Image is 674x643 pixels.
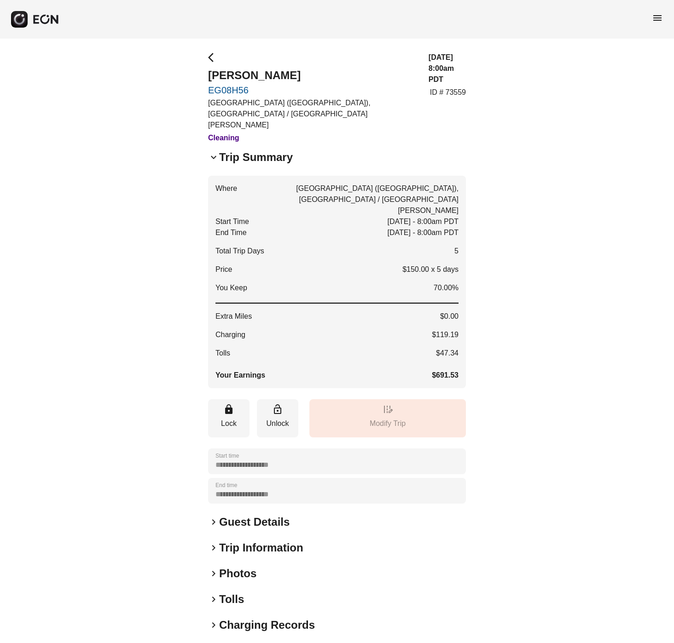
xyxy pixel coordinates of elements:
h2: Trip Summary [219,150,293,165]
p: Unlock [261,418,294,429]
span: Extra Miles [215,311,252,322]
button: Where[GEOGRAPHIC_DATA] ([GEOGRAPHIC_DATA]), [GEOGRAPHIC_DATA] / [GEOGRAPHIC_DATA][PERSON_NAME]Sta... [208,176,466,388]
span: arrow_back_ios [208,52,219,63]
p: [GEOGRAPHIC_DATA] ([GEOGRAPHIC_DATA]), [GEOGRAPHIC_DATA] / [GEOGRAPHIC_DATA][PERSON_NAME] [208,98,418,131]
h2: Charging Records [219,618,315,632]
span: End Time [215,227,247,238]
span: 5 [454,246,459,257]
span: $119.19 [432,329,459,340]
span: [DATE] - 8:00am PDT [388,227,459,238]
span: Your Earnings [215,370,265,381]
span: keyboard_arrow_right [208,620,219,631]
span: keyboard_arrow_right [208,568,219,579]
span: $0.00 [440,311,459,322]
span: [GEOGRAPHIC_DATA] ([GEOGRAPHIC_DATA]), [GEOGRAPHIC_DATA] / [GEOGRAPHIC_DATA][PERSON_NAME] [244,183,459,216]
p: Lock [213,418,245,429]
a: EG08H56 [208,85,418,96]
span: [DATE] - 8:00am PDT [388,216,459,227]
span: keyboard_arrow_down [208,152,219,163]
h3: [DATE] 8:00am PDT [429,52,466,85]
h3: Cleaning [208,132,418,144]
p: Price [215,264,232,275]
span: lock [223,404,234,415]
span: Total Trip Days [215,246,264,257]
h2: Tolls [219,592,244,607]
button: Lock [208,399,250,437]
h2: Trip Information [219,540,303,555]
span: Where [215,183,237,194]
span: keyboard_arrow_right [208,542,219,553]
span: Start Time [215,216,249,227]
span: You Keep [215,282,247,293]
h2: Photos [219,566,256,581]
p: $150.00 x 5 days [402,264,459,275]
h2: Guest Details [219,515,290,529]
span: keyboard_arrow_right [208,517,219,528]
span: Tolls [215,348,230,359]
span: $47.34 [436,348,459,359]
span: $691.53 [432,370,459,381]
span: Charging [215,329,245,340]
button: Unlock [257,399,298,437]
p: ID # 73559 [430,87,466,98]
span: keyboard_arrow_right [208,594,219,605]
h2: [PERSON_NAME] [208,68,418,83]
span: 70.00% [434,282,459,293]
span: menu [652,12,663,23]
span: lock_open [272,404,283,415]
